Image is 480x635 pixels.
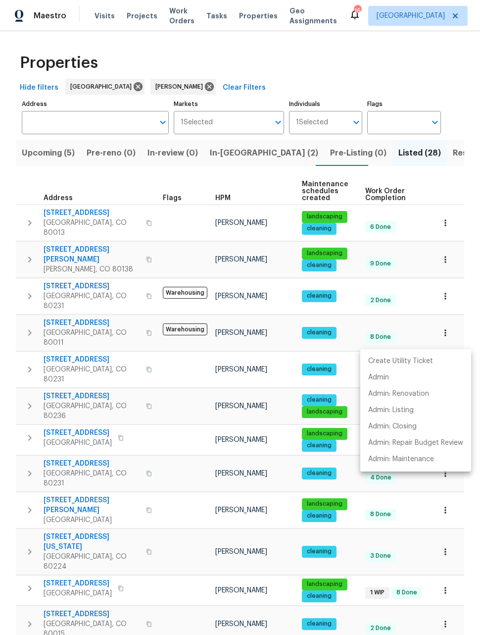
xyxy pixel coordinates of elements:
p: Create Utility Ticket [368,356,433,367]
p: Admin: Renovation [368,389,429,399]
p: Admin: Closing [368,422,417,432]
p: Admin: Repair Budget Review [368,438,463,448]
p: Admin: Listing [368,405,414,416]
p: Admin [368,372,389,383]
p: Admin: Maintenance [368,454,434,465]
